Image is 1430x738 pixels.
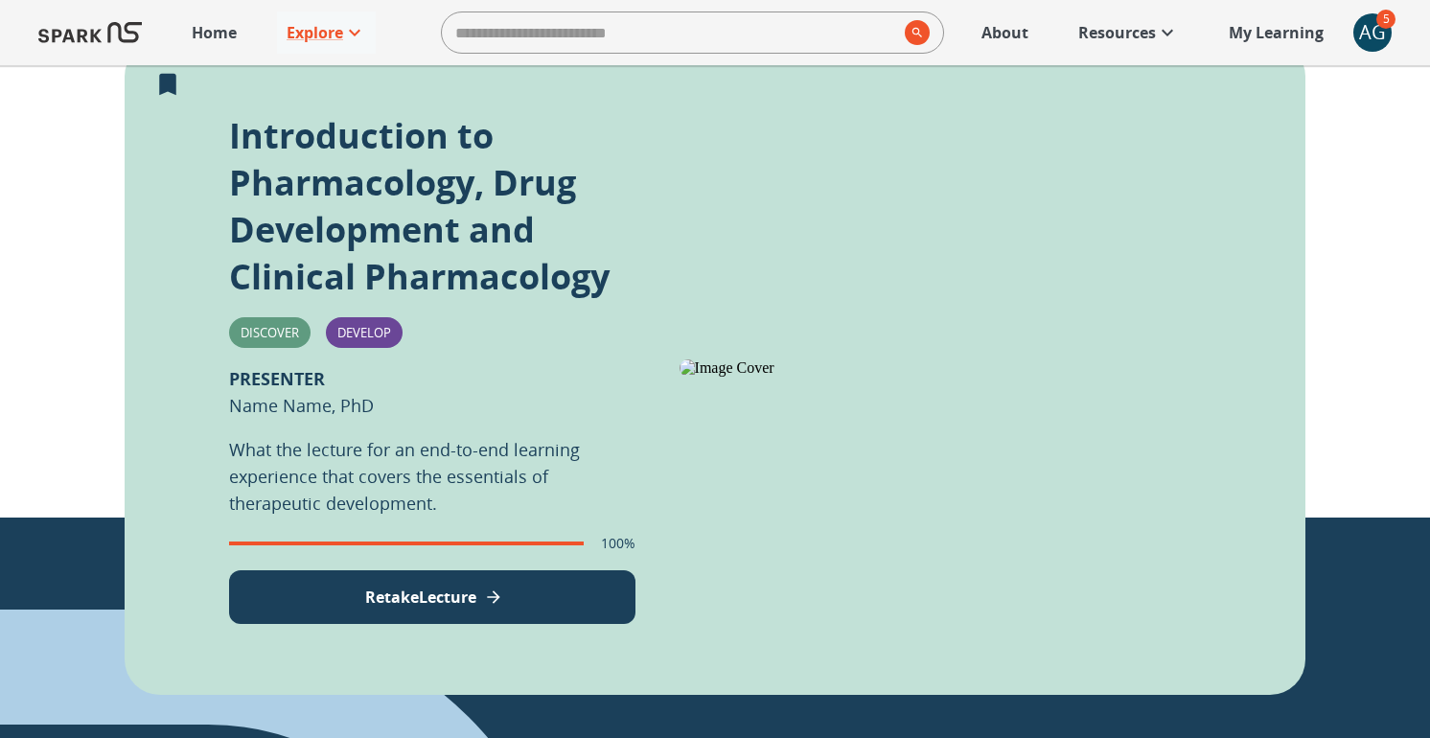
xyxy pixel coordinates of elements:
[1069,12,1188,54] a: Resources
[229,367,325,390] b: PRESENTER
[601,534,635,553] p: 100%
[1219,12,1334,54] a: My Learning
[1229,21,1324,44] p: My Learning
[287,21,343,44] p: Explore
[365,586,476,609] p: Retake Lecture
[1353,13,1392,52] div: AG
[1376,10,1395,29] span: 5
[277,12,376,54] a: Explore
[182,12,246,54] a: Home
[981,21,1028,44] p: About
[229,542,584,545] span: completion progress of user
[1353,13,1392,52] button: account of current user
[972,12,1038,54] a: About
[38,10,142,56] img: Logo of SPARK at Stanford
[680,359,1188,377] img: Image Cover
[153,70,182,99] svg: Remove from My Learning
[229,365,374,419] p: Name Name, PhD
[192,21,237,44] p: Home
[1078,21,1156,44] p: Resources
[897,12,930,53] button: search
[326,324,403,341] span: Develop
[229,570,635,624] button: View Lecture
[229,324,311,341] span: Discover
[229,112,635,300] p: Introduction to Pharmacology, Drug Development and Clinical Pharmacology
[229,436,635,517] p: What the lecture for an end-to-end learning experience that covers the essentials of therapeutic ...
